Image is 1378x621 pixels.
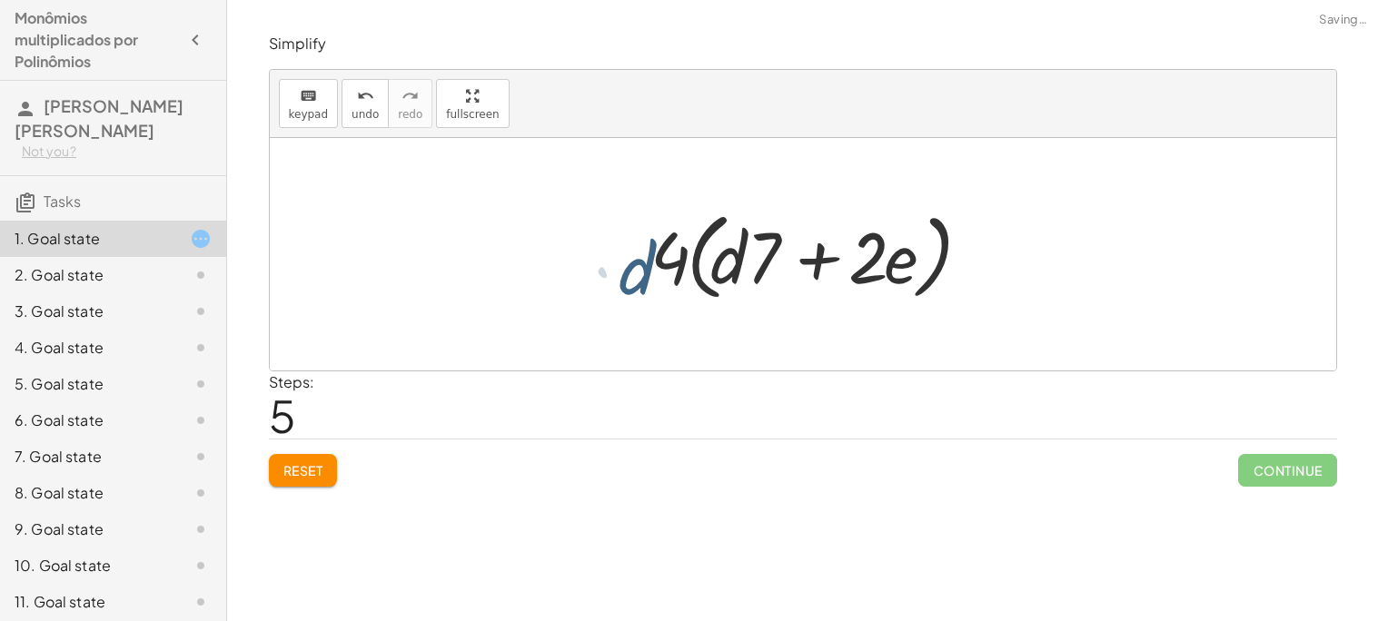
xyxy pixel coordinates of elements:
span: 5 [269,388,296,443]
div: 11. Goal state [15,591,161,613]
i: Task not started. [190,482,212,504]
label: Steps: [269,372,314,391]
div: 10. Goal state [15,555,161,577]
div: 5. Goal state [15,373,161,395]
i: Task not started. [190,301,212,322]
i: Task not started. [190,518,212,540]
i: Task not started. [190,337,212,359]
i: redo [402,85,419,107]
i: undo [357,85,374,107]
div: 6. Goal state [15,409,161,431]
button: fullscreen [436,79,509,128]
p: Simplify [269,34,1337,54]
span: undo [352,108,379,121]
i: Task not started. [190,555,212,577]
span: Saving… [1319,11,1367,29]
button: undoundo [342,79,389,128]
span: redo [398,108,422,121]
div: 8. Goal state [15,482,161,504]
i: Task not started. [190,591,212,613]
div: 1. Goal state [15,228,161,250]
i: keyboard [300,85,317,107]
div: Not you? [22,143,212,161]
div: 3. Goal state [15,301,161,322]
i: Task started. [190,228,212,250]
div: 4. Goal state [15,337,161,359]
div: 9. Goal state [15,518,161,540]
h4: Monômios multiplicados por Polinômios [15,7,179,73]
button: redoredo [388,79,432,128]
span: keypad [289,108,329,121]
i: Task not started. [190,446,212,468]
i: Task not started. [190,264,212,286]
div: 7. Goal state [15,446,161,468]
button: Reset [269,454,338,487]
span: Reset [283,462,323,478]
button: keyboardkeypad [279,79,339,128]
i: Task not started. [190,409,212,431]
i: Task not started. [190,373,212,395]
span: fullscreen [446,108,499,121]
span: Tasks [44,192,81,211]
div: 2. Goal state [15,264,161,286]
span: [PERSON_NAME] [PERSON_NAME] [15,95,183,141]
